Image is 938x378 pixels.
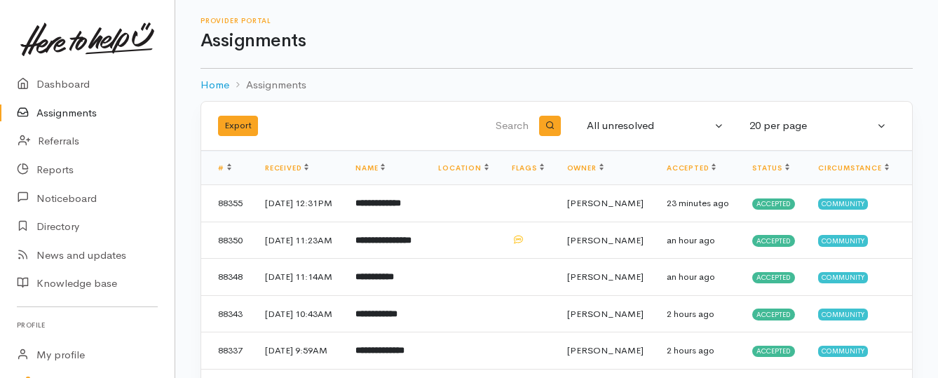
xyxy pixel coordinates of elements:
[200,69,913,102] nav: breadcrumb
[200,77,229,93] a: Home
[201,332,254,370] td: 88337
[355,163,385,173] a: Name
[200,17,913,25] h6: Provider Portal
[567,308,644,320] span: [PERSON_NAME]
[818,272,868,283] span: Community
[398,109,531,143] input: Search
[201,222,254,259] td: 88350
[229,77,306,93] li: Assignments
[818,309,868,320] span: Community
[818,198,868,210] span: Community
[201,185,254,222] td: 88355
[218,116,258,136] button: Export
[667,344,714,356] time: 2 hours ago
[818,163,889,173] a: Circumstance
[567,197,644,209] span: [PERSON_NAME]
[438,163,488,173] a: Location
[567,163,604,173] a: Owner
[567,271,644,283] span: [PERSON_NAME]
[752,309,795,320] span: Accepted
[818,346,868,357] span: Community
[201,259,254,296] td: 88348
[749,118,874,134] div: 20 per page
[667,271,715,283] time: an hour ago
[752,235,795,246] span: Accepted
[741,112,895,140] button: 20 per page
[254,295,344,332] td: [DATE] 10:43AM
[667,197,729,209] time: 23 minutes ago
[17,316,158,335] h6: Profile
[667,234,715,246] time: an hour ago
[567,234,644,246] span: [PERSON_NAME]
[578,112,733,140] button: All unresolved
[752,272,795,283] span: Accepted
[201,295,254,332] td: 88343
[218,163,231,173] a: #
[667,308,714,320] time: 2 hours ago
[567,344,644,356] span: [PERSON_NAME]
[752,163,789,173] a: Status
[818,235,868,246] span: Community
[265,163,308,173] a: Received
[254,332,344,370] td: [DATE] 9:59AM
[667,163,716,173] a: Accepted
[254,259,344,296] td: [DATE] 11:14AM
[752,198,795,210] span: Accepted
[254,185,344,222] td: [DATE] 12:31PM
[512,163,544,173] a: Flags
[587,118,712,134] div: All unresolved
[752,346,795,357] span: Accepted
[200,31,913,51] h1: Assignments
[254,222,344,259] td: [DATE] 11:23AM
